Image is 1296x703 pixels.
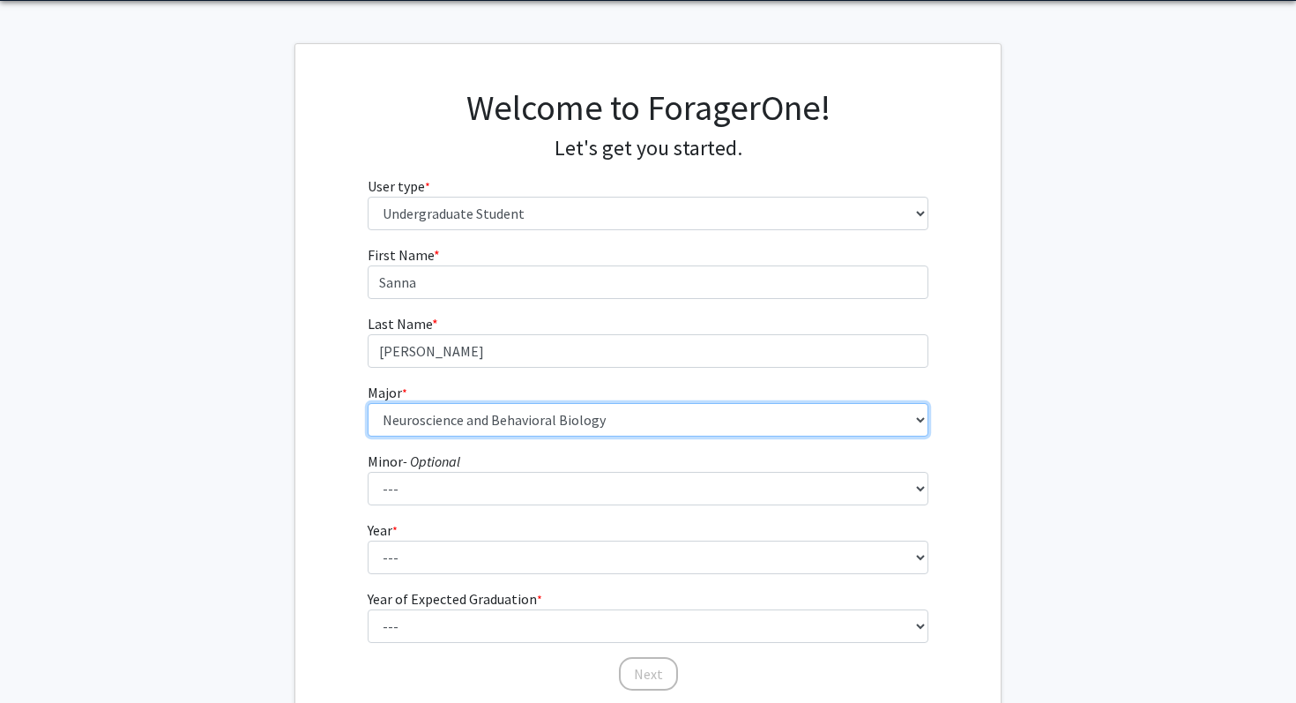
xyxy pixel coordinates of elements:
[368,176,430,197] label: User type
[368,86,929,129] h1: Welcome to ForagerOne!
[619,657,678,691] button: Next
[368,246,434,264] span: First Name
[13,624,75,690] iframe: Chat
[368,315,432,333] span: Last Name
[368,520,398,541] label: Year
[368,136,929,161] h4: Let's get you started.
[368,588,542,610] label: Year of Expected Graduation
[403,452,460,470] i: - Optional
[368,382,407,403] label: Major
[368,451,460,472] label: Minor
